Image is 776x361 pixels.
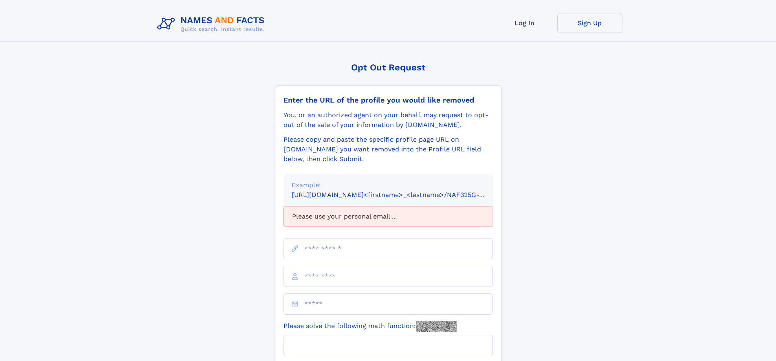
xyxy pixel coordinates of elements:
label: Please solve the following math function: [284,321,457,332]
div: Example: [292,180,485,190]
a: Log In [492,13,557,33]
div: You, or an authorized agent on your behalf, may request to opt-out of the sale of your informatio... [284,110,493,130]
div: Opt Out Request [275,62,501,72]
small: [URL][DOMAIN_NAME]<firstname>_<lastname>/NAF325G-xxxxxxxx [292,191,508,199]
a: Sign Up [557,13,622,33]
div: Please use your personal email ... [284,206,493,227]
img: Logo Names and Facts [154,13,271,35]
div: Please copy and paste the specific profile page URL on [DOMAIN_NAME] you want removed into the Pr... [284,135,493,164]
div: Enter the URL of the profile you would like removed [284,96,493,105]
